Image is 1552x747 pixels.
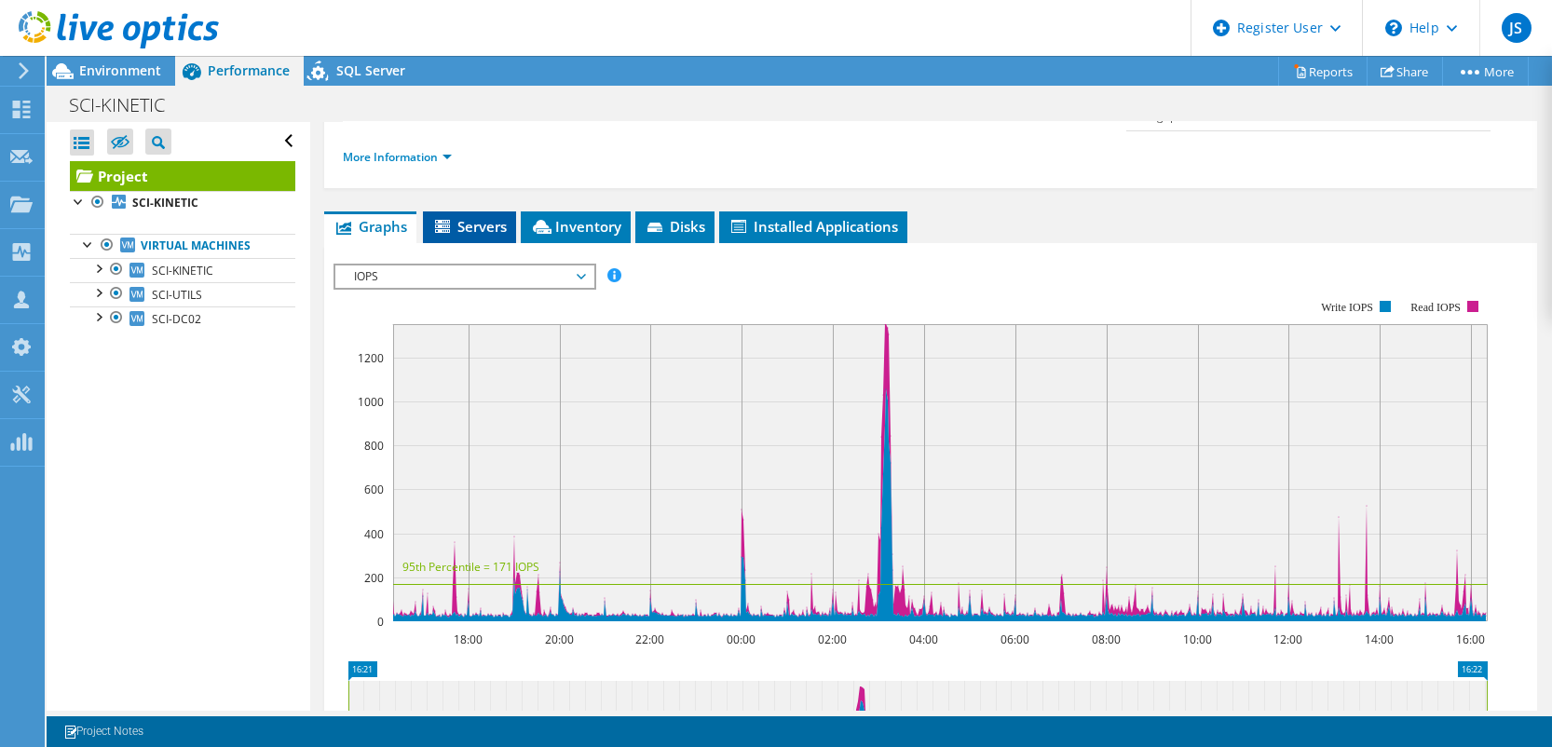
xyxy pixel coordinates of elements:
a: Reports [1278,57,1368,86]
span: SCI-UTILS [152,287,202,303]
a: SCI-KINETIC [70,191,295,215]
a: SCI-DC02 [70,306,295,331]
span: JS [1502,13,1532,43]
span: Graphs [334,217,407,236]
span: SQL Server [336,61,405,79]
svg: \n [1385,20,1402,36]
text: 14:00 [1365,632,1394,647]
text: 12:00 [1273,632,1302,647]
span: Disks [645,217,705,236]
text: 400 [364,526,384,542]
text: 16:00 [1456,632,1485,647]
a: Project [70,161,295,191]
text: 08:00 [1092,632,1121,647]
text: 22:00 [635,632,664,647]
span: Environment [79,61,161,79]
b: SCI-KINETIC [132,195,198,211]
span: SCI-KINETIC [152,263,213,278]
span: IOPS [345,265,584,288]
span: SCI-DC02 [152,311,201,327]
a: SCI-KINETIC [70,258,295,282]
a: Project Notes [50,720,157,743]
text: 1200 [358,350,384,366]
text: Read IOPS [1410,301,1461,314]
text: 06:00 [1001,632,1029,647]
text: 04:00 [909,632,938,647]
a: SCI-UTILS [70,282,295,306]
text: 600 [364,482,384,497]
text: 18:00 [454,632,483,647]
span: Performance [208,61,290,79]
text: 00:00 [727,632,756,647]
span: Installed Applications [728,217,898,236]
text: 1000 [358,394,384,410]
span: Inventory [530,217,621,236]
span: Servers [432,217,507,236]
a: Share [1367,57,1443,86]
text: Write IOPS [1321,301,1373,314]
text: 200 [364,570,384,586]
text: 800 [364,438,384,454]
text: 20:00 [545,632,574,647]
a: Virtual Machines [70,234,295,258]
a: More [1442,57,1529,86]
text: 02:00 [818,632,847,647]
text: 10:00 [1183,632,1212,647]
text: 95th Percentile = 171 IOPS [402,559,539,575]
a: More Information [343,149,452,165]
text: 0 [377,614,384,630]
h1: SCI-KINETIC [61,95,194,115]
